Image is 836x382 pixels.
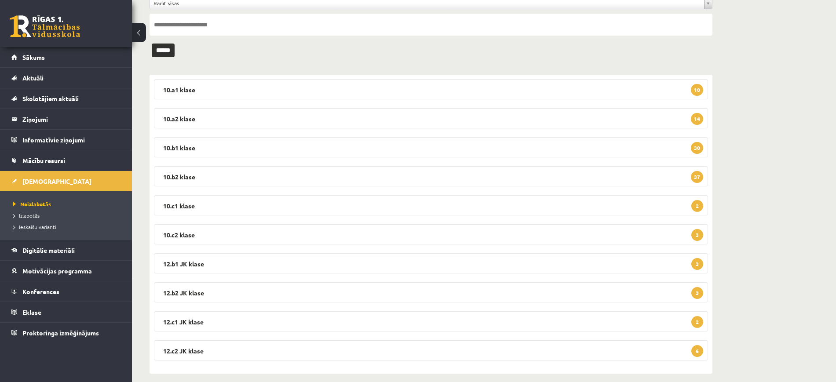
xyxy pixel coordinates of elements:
[22,287,59,295] span: Konferences
[11,130,121,150] a: Informatīvie ziņojumi
[22,95,79,102] span: Skolotājiem aktuāli
[691,113,703,125] span: 14
[11,109,121,129] a: Ziņojumi
[11,261,121,281] a: Motivācijas programma
[691,345,703,357] span: 6
[154,311,708,331] legend: 12.c1 JK klase
[13,200,123,208] a: Neizlabotās
[13,223,56,230] span: Ieskaišu varianti
[154,108,708,128] legend: 10.a2 klase
[22,109,121,129] legend: Ziņojumi
[22,74,44,82] span: Aktuāli
[22,246,75,254] span: Digitālie materiāli
[11,150,121,171] a: Mācību resursi
[154,282,708,302] legend: 12.b2 JK klase
[154,340,708,360] legend: 12.c2 JK klase
[691,84,703,96] span: 10
[154,253,708,273] legend: 12.b1 JK klase
[11,88,121,109] a: Skolotājiem aktuāli
[691,287,703,299] span: 3
[22,308,41,316] span: Eklase
[10,15,80,37] a: Rīgas 1. Tālmācības vidusskola
[691,316,703,328] span: 2
[22,267,92,275] span: Motivācijas programma
[22,53,45,61] span: Sākums
[11,323,121,343] a: Proktoringa izmēģinājums
[691,200,703,212] span: 2
[154,137,708,157] legend: 10.b1 klase
[691,229,703,241] span: 3
[22,156,65,164] span: Mācību resursi
[22,177,91,185] span: [DEMOGRAPHIC_DATA]
[691,142,703,154] span: 30
[22,329,99,337] span: Proktoringa izmēģinājums
[154,79,708,99] legend: 10.a1 klase
[154,195,708,215] legend: 10.c1 klase
[691,258,703,270] span: 3
[13,212,40,219] span: Izlabotās
[11,47,121,67] a: Sākums
[11,281,121,302] a: Konferences
[154,224,708,244] legend: 10.c2 klase
[11,240,121,260] a: Digitālie materiāli
[13,211,123,219] a: Izlabotās
[11,171,121,191] a: [DEMOGRAPHIC_DATA]
[13,200,51,207] span: Neizlabotās
[691,171,703,183] span: 37
[154,166,708,186] legend: 10.b2 klase
[13,223,123,231] a: Ieskaišu varianti
[11,68,121,88] a: Aktuāli
[22,130,121,150] legend: Informatīvie ziņojumi
[11,302,121,322] a: Eklase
